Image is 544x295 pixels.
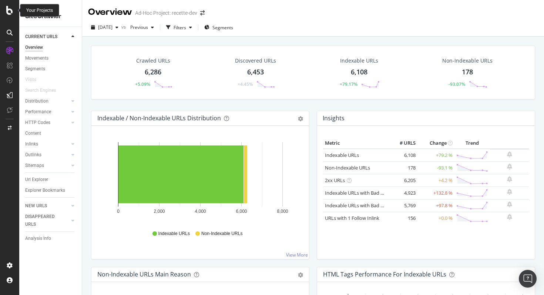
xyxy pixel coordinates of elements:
[417,149,454,162] td: +79.2 %
[25,44,43,51] div: Overview
[325,190,387,196] a: Indexable URLs with Bad H1
[26,7,53,14] div: Your Projects
[201,21,236,33] button: Segments
[25,140,38,148] div: Inlinks
[127,21,157,33] button: Previous
[25,130,77,137] a: Content
[88,21,121,33] button: [DATE]
[25,54,48,62] div: Movements
[25,235,77,242] a: Analysis Info
[121,24,127,30] span: vs
[417,138,454,149] th: Change
[25,65,45,73] div: Segments
[417,174,454,187] td: +4.2 %
[325,202,406,209] a: Indexable URLs with Bad Description
[25,33,57,41] div: CURRENT URLS
[388,187,417,199] td: 4,923
[442,57,493,64] div: Non-Indexable URLs
[388,161,417,174] td: 178
[388,199,417,212] td: 5,769
[25,187,77,194] a: Explorer Bookmarks
[127,24,148,30] span: Previous
[325,177,345,184] a: 2xx URLs
[25,87,56,94] div: Search Engines
[201,231,242,237] span: Non-Indexable URLs
[117,209,120,214] text: 0
[325,164,370,171] a: Non-Indexable URLs
[388,149,417,162] td: 6,108
[298,116,303,121] div: gear
[454,138,490,149] th: Trend
[25,235,51,242] div: Analysis Info
[417,161,454,174] td: -93.1 %
[25,162,44,170] div: Sitemaps
[163,21,195,33] button: Filters
[507,189,512,195] div: bell-plus
[325,152,359,158] a: Indexable URLs
[25,97,69,105] a: Distribution
[25,44,77,51] a: Overview
[25,151,69,159] a: Outlinks
[25,87,63,94] a: Search Engines
[25,213,63,228] div: DISAPPEARED URLS
[25,140,69,148] a: Inlinks
[25,176,48,184] div: Url Explorer
[235,57,276,64] div: Discovered URLs
[25,76,36,84] div: Visits
[323,138,388,149] th: Metric
[298,272,303,278] div: gear
[507,201,512,207] div: bell-plus
[25,97,48,105] div: Distribution
[25,119,50,127] div: HTTP Codes
[462,67,473,77] div: 178
[200,10,205,16] div: arrow-right-arrow-left
[88,6,132,19] div: Overview
[449,81,465,87] div: -93.07%
[145,67,161,77] div: 6,286
[98,24,113,30] span: 2025 Sep. 17th
[25,162,69,170] a: Sitemaps
[136,57,170,64] div: Crawled URLs
[25,76,44,84] a: Visits
[236,209,247,214] text: 6,000
[195,209,206,214] text: 4,000
[247,67,264,77] div: 6,453
[25,33,69,41] a: CURRENT URLS
[25,65,77,73] a: Segments
[388,212,417,224] td: 156
[25,130,41,137] div: Content
[417,199,454,212] td: +97.8 %
[238,81,253,87] div: +4.45%
[519,270,537,288] div: Open Intercom Messenger
[25,202,47,210] div: NEW URLS
[25,54,77,62] a: Movements
[97,271,191,278] div: Non-Indexable URLs Main Reason
[25,108,51,116] div: Performance
[97,138,303,224] svg: A chart.
[135,9,197,17] div: Ad-Hoc Project: recette-dev
[388,174,417,187] td: 6,205
[25,108,69,116] a: Performance
[135,81,150,87] div: +5.09%
[25,202,69,210] a: NEW URLS
[277,209,288,214] text: 8,000
[417,187,454,199] td: +132.8 %
[212,24,233,31] span: Segments
[286,252,308,258] a: View More
[158,231,190,237] span: Indexable URLs
[25,176,77,184] a: Url Explorer
[154,209,165,214] text: 2,000
[25,213,69,228] a: DISAPPEARED URLS
[323,271,446,278] div: HTML Tags Performance for Indexable URLs
[25,187,65,194] div: Explorer Bookmarks
[325,215,379,221] a: URLs with 1 Follow Inlink
[507,151,512,157] div: bell-plus
[97,114,221,122] div: Indexable / Non-Indexable URLs Distribution
[388,138,417,149] th: # URLS
[351,67,367,77] div: 6,108
[507,176,512,182] div: bell-plus
[25,119,69,127] a: HTTP Codes
[507,164,512,170] div: bell-plus
[323,113,345,123] h4: Insights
